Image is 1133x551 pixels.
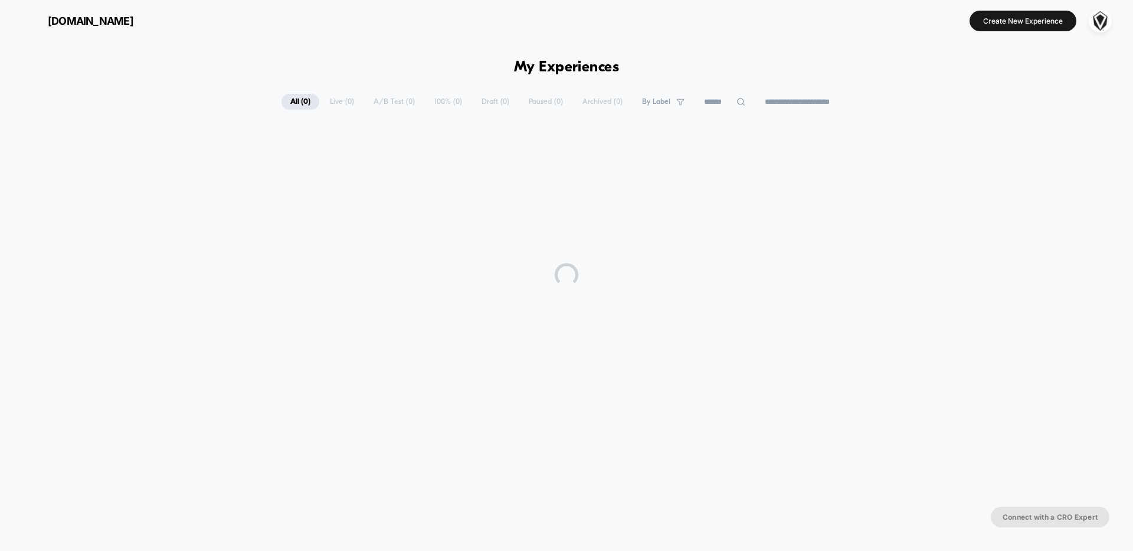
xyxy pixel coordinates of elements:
span: By Label [642,97,670,106]
span: All ( 0 ) [281,94,319,110]
button: [DOMAIN_NAME] [18,11,137,30]
h1: My Experiences [514,59,620,76]
button: Connect with a CRO Expert [991,507,1109,527]
button: Create New Experience [970,11,1076,31]
img: ppic [1089,9,1112,32]
span: [DOMAIN_NAME] [48,15,133,27]
button: ppic [1085,9,1115,33]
